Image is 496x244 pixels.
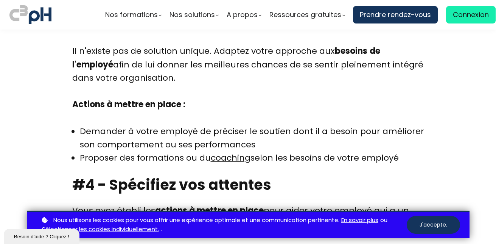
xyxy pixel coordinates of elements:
iframe: chat widget [4,227,81,244]
span: A propos [227,9,258,20]
a: Prendre rendez-vous [353,6,438,23]
a: Sélectionner les cookies individuellement. [42,225,159,234]
span: Nous utilisons les cookies pour vous offrir une expérience optimale et une communication pertinente. [53,216,339,225]
p: ou . [40,216,407,235]
b: besoins [335,45,367,57]
li: Demander à votre employé de préciser le soutien dont il a besoin pour améliorer son comportement ... [80,125,424,151]
h2: #4 - Spécifiez vos attentes [72,175,424,194]
a: coaching [211,152,250,164]
a: Connexion [446,6,496,23]
a: En savoir plus [341,216,378,225]
b: actions à mettre en place [155,205,264,216]
span: Nos formations [105,9,158,20]
span: Ressources gratuites [269,9,341,20]
span: Connexion [453,9,489,20]
span: Nos solutions [169,9,215,20]
b: l'employé [72,59,113,70]
b: de [370,45,380,57]
button: J'accepte. [407,216,460,234]
b: Actions à mettre en place : [72,99,185,110]
li: Proposer des formations ou du selon les besoins de votre employé [80,151,424,164]
div: Il n'existe pas de solution unique. Adaptez votre approche aux afin de lui donner les meilleures ... [72,44,424,111]
img: logo C3PH [9,4,51,26]
span: Prendre rendez-vous [360,9,431,20]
